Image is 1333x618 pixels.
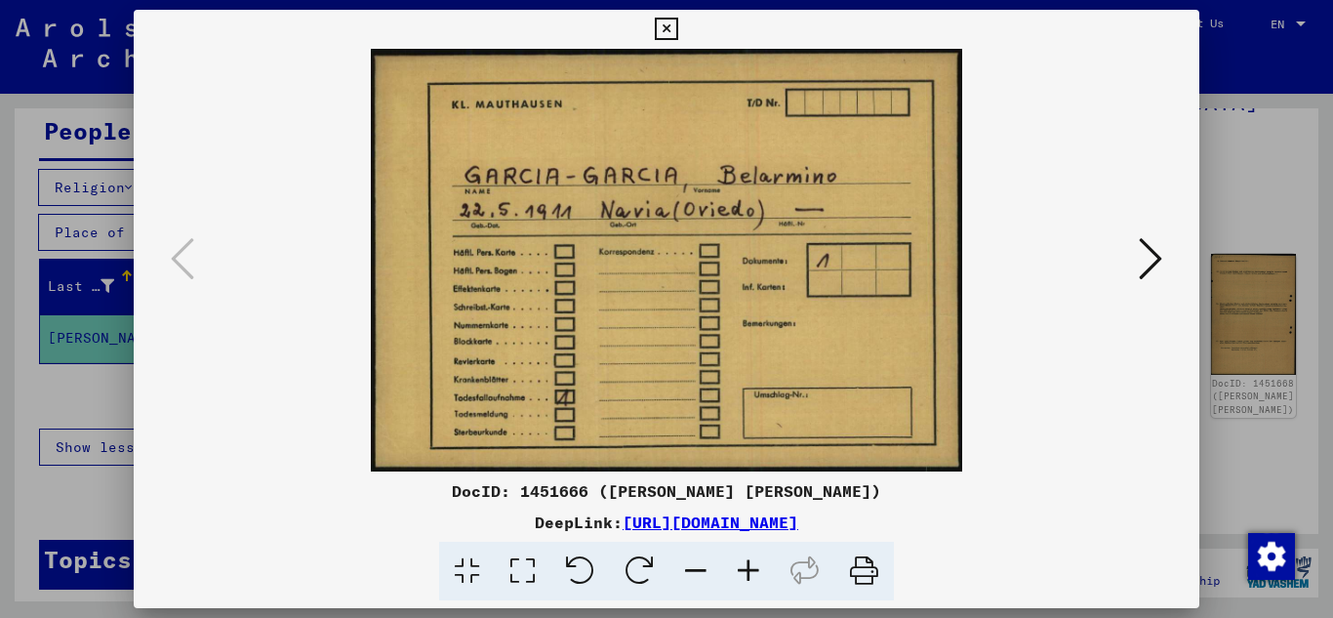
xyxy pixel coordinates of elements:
[134,479,1200,503] div: DocID: 1451666 ([PERSON_NAME] [PERSON_NAME])
[1247,532,1294,579] div: Change consent
[1248,533,1295,580] img: Change consent
[134,511,1200,534] div: DeepLink:
[623,513,798,532] a: [URL][DOMAIN_NAME]
[200,49,1134,472] img: 001.jpg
